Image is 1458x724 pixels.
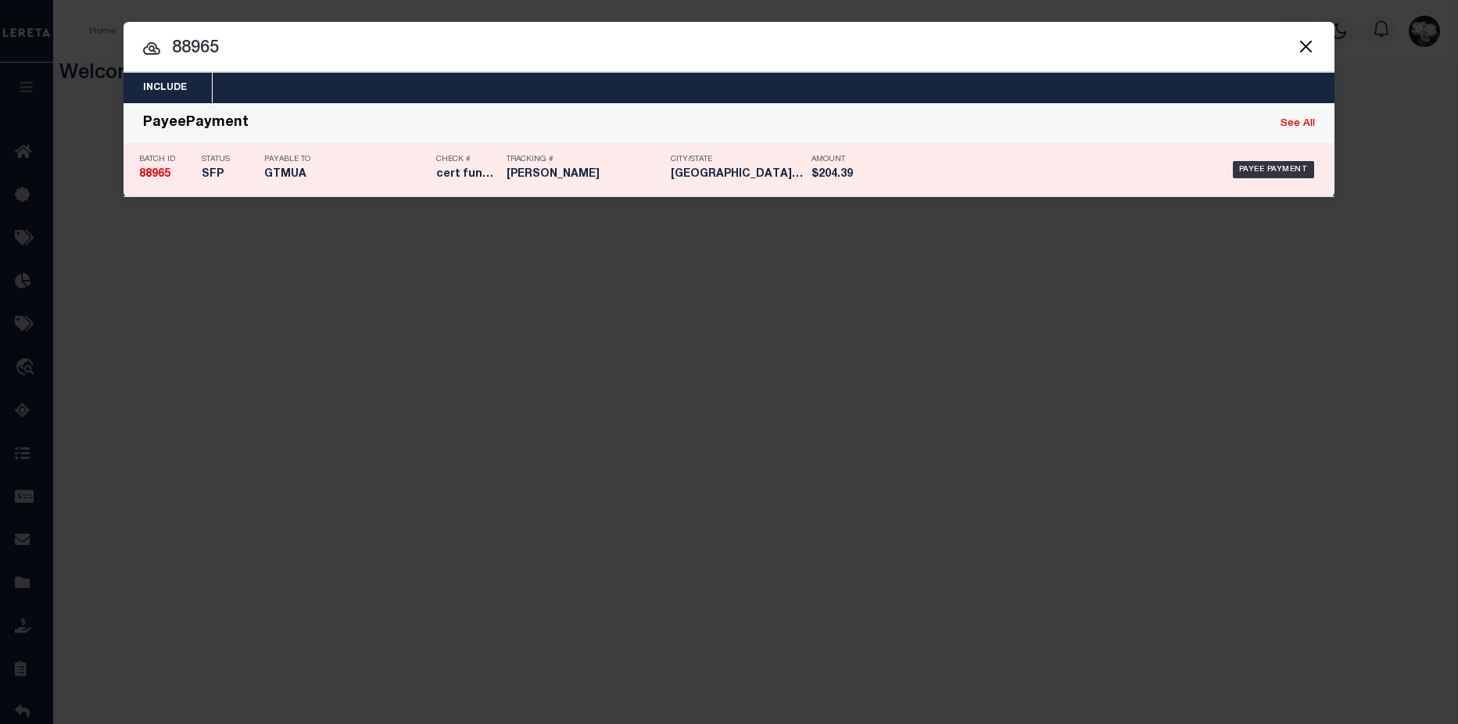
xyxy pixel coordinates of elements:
h5: SFP [202,168,256,181]
h5: $204.39 [811,168,882,181]
h5: GTMUA [264,168,428,181]
div: PayeePayment [143,115,249,133]
input: Start typing... [124,35,1334,63]
p: Check # [436,155,499,164]
h5: cert funds 9/10 [436,168,499,181]
button: Close [1295,36,1316,56]
p: Status [202,155,256,164]
p: City/State [671,155,804,164]
a: See All [1281,119,1315,129]
h5: BLACKWOOD NJ [671,168,804,181]
p: Amount [811,155,882,164]
p: Batch ID [139,155,194,164]
div: Payee Payment [1233,161,1315,178]
h5: 88965 [139,168,194,181]
p: Tracking # [507,155,663,164]
p: Payable To [264,155,428,164]
strong: 88965 [139,169,170,180]
button: Include [124,73,206,103]
h5: Matt [507,168,663,181]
